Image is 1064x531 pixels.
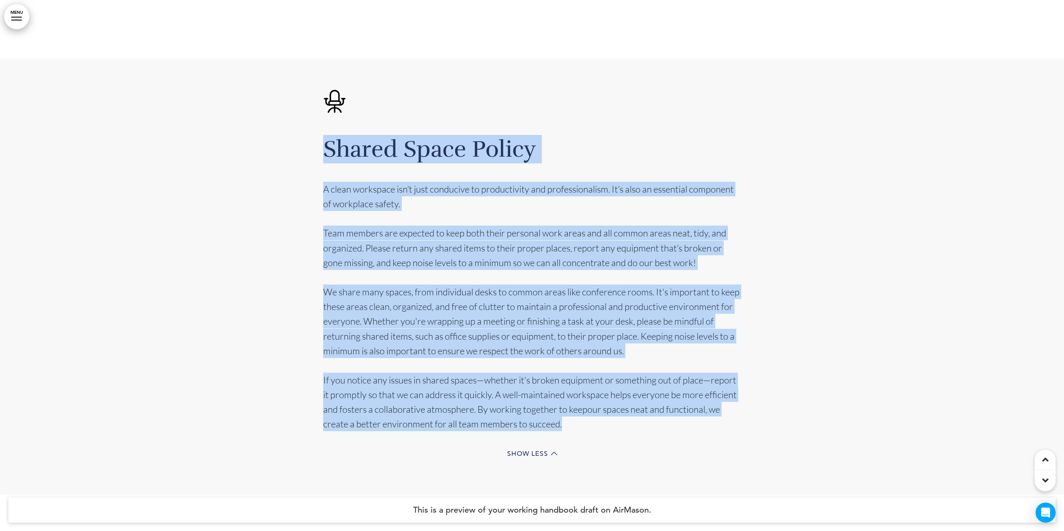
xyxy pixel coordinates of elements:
[323,138,741,161] h1: Shared Space Policy
[323,182,741,211] p: A clean workspace isn’t just conducive to productivity and professionalism. It’s also an essentia...
[323,285,741,358] p: We share many spaces, from individual desks to common areas like conference rooms. It's important...
[4,4,29,29] a: MENU
[8,498,1056,523] h4: This is a preview of your working handbook draft on AirMason.
[323,373,741,432] p: If you notice any issues in shared spaces—whether it's broken equipment or something out of place...
[323,90,346,113] img: 1738081058428-streamline-icon-office-chair150x150.svg
[1036,503,1056,523] div: Open Intercom Messenger
[323,226,741,270] p: Team members are expected to keep both their personal work areas and all common areas neat, tidy,...
[507,450,548,457] span: Show less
